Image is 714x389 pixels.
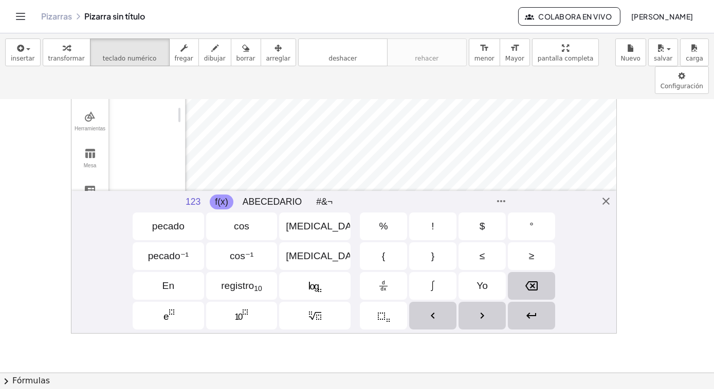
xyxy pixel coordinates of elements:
div: Flecha derecha [459,302,506,329]
span: transformar [48,55,85,62]
i: rehacer [393,42,461,54]
span: fregar [175,55,193,62]
span: Mayor [505,55,524,62]
button: Nuevo [615,38,646,66]
div: $ [480,220,485,232]
button: 123 [180,194,206,209]
button: format_sizemenor [469,38,500,66]
button: #&¬ [311,194,338,209]
div: Calculadora gráfica [71,37,617,334]
div: pecado⁻¹ [148,250,189,262]
span: salvar [654,55,672,62]
div: pecado [133,212,204,240]
img: Entrar [525,309,538,322]
button: dibujar [198,38,231,66]
div: bronceado [279,212,351,240]
span: teclado numérico [103,55,157,62]
span: rehacer [415,55,438,62]
button: fregar [169,38,199,66]
canvas: Vista de gráficos 1 [186,37,616,193]
div: Retroceso [508,272,555,300]
font: [PERSON_NAME] [631,12,693,21]
span: dibujar [204,55,226,62]
div: tangente inversa [279,242,351,270]
font: registro [221,280,254,291]
div: [MEDICAL_DATA]⁻¹ [286,250,374,262]
div: seno inverso [133,242,204,270]
div: ≤ [459,242,506,270]
button: Colabora en vivo [518,7,620,26]
div: Flecha izquierda [409,302,456,329]
button: format_sizeMayor [500,38,530,66]
a: Pizarras [41,11,72,22]
button: pantalla completa [532,38,599,66]
button: Alternar navegación [12,8,29,25]
div: Derivado [360,272,407,300]
span: Nuevo [621,55,640,62]
button: f(x) [210,194,233,209]
img: enésima raíz [309,309,321,322]
div: imaginario i [459,272,506,300]
i: deshacer [304,42,382,54]
div: ! [431,220,434,232]
button: transformar [43,38,90,66]
img: Integral [427,280,439,292]
div: cos [206,212,278,240]
div: Entrar [508,302,555,329]
span: insertar [11,55,35,62]
span: deshacer [328,55,357,62]
i: format_size [480,42,489,54]
div: % [379,220,388,232]
span: pantalla completa [538,55,594,62]
img: Flecha derecha [476,309,488,322]
div: Subíndice [360,302,407,329]
button: arreglar [261,38,296,66]
div: En [162,280,174,292]
span: menor [474,55,495,62]
button: Configuración [655,66,709,94]
div: { [382,250,385,262]
button: Cerrar [598,193,614,209]
div: [MEDICAL_DATA] [286,220,365,232]
font: Colabora en vivo [538,12,612,21]
button: Comandos [493,193,509,209]
i: format_size [510,42,520,54]
img: Subíndice [377,309,390,322]
img: Tronco con base [309,280,321,292]
div: base de troncos 10 [206,272,278,300]
div: Mesa [74,163,106,177]
img: Derivado [377,280,390,292]
div: En [133,272,204,300]
button: salvar [648,38,678,66]
div: Diez al poder de [206,302,278,329]
button: [PERSON_NAME] [623,7,702,26]
span: carga [686,55,703,62]
div: } [409,242,456,270]
div: ! [409,212,456,240]
div: ≥ [508,242,555,270]
div: { [360,242,407,270]
i: teclado [96,42,164,54]
img: e al poder de [162,309,174,322]
button: rehacerrehacer [387,38,467,66]
div: cos⁻¹ [230,250,253,262]
button: borrar [231,38,261,66]
div: cos [234,220,249,232]
div: e al poder de [133,302,204,329]
div: ≤ [480,250,485,262]
div: ≥ [529,250,535,262]
span: borrar [236,55,255,62]
span: Configuración [661,83,703,90]
div: coseno inverso [206,242,278,270]
div: pecado [152,220,185,232]
div: ° [508,212,555,240]
div: Integral [409,272,456,300]
button: insertar [5,38,41,66]
button: deshacerdeshacer [298,38,388,66]
button: tecladoteclado numérico [90,38,170,66]
div: enésima raíz [279,302,351,329]
span: arreglar [266,55,290,62]
img: Retroceso [525,280,538,292]
div: % [360,212,407,240]
div: $ [459,212,506,240]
